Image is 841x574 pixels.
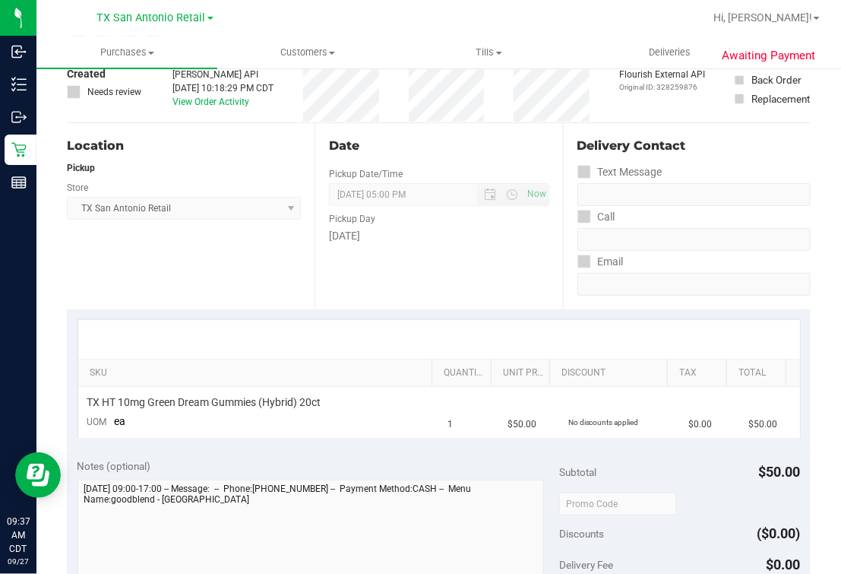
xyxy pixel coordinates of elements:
[508,417,537,432] span: $50.00
[400,46,579,59] span: Tills
[577,161,662,183] label: Text Message
[559,520,604,547] span: Discounts
[217,36,398,68] a: Customers
[7,515,30,556] p: 09:37 AM CDT
[329,212,375,226] label: Pickup Day
[559,493,677,515] input: Promo Code
[444,367,485,379] a: Quantity
[87,395,321,410] span: TX HT 10mg Green Dream Gummies (Hybrid) 20ct
[757,525,801,541] span: ($0.00)
[329,167,403,181] label: Pickup Date/Time
[329,228,549,244] div: [DATE]
[11,109,27,125] inline-svg: Outbound
[115,415,126,427] span: ea
[329,137,549,155] div: Date
[713,11,812,24] span: Hi, [PERSON_NAME]!
[67,137,301,155] div: Location
[36,46,217,59] span: Purchases
[628,46,711,59] span: Deliveries
[751,91,810,106] div: Replacement
[619,68,705,93] div: Flourish External API
[577,251,624,273] label: Email
[87,85,141,99] span: Needs review
[619,81,705,93] p: Original ID: 328259876
[172,97,249,107] a: View Order Activity
[767,557,801,572] span: $0.00
[218,46,397,59] span: Customers
[90,367,426,379] a: SKU
[87,417,107,427] span: UOM
[36,36,217,68] a: Purchases
[448,417,454,432] span: 1
[748,417,777,432] span: $50.00
[562,367,662,379] a: Discount
[738,367,779,379] a: Total
[67,181,88,195] label: Store
[11,142,27,157] inline-svg: Retail
[722,47,816,65] span: Awaiting Payment
[580,36,760,68] a: Deliveries
[11,44,27,59] inline-svg: Inbound
[568,418,639,427] span: No discounts applied
[577,206,615,228] label: Call
[503,367,544,379] a: Unit Price
[11,77,27,92] inline-svg: Inventory
[97,11,206,24] span: TX San Antonio Retail
[15,452,61,498] iframe: Resource center
[559,466,596,478] span: Subtotal
[688,417,712,432] span: $0.00
[172,68,273,81] div: [PERSON_NAME] API
[67,163,95,173] strong: Pickup
[759,464,801,480] span: $50.00
[67,66,106,82] span: Created
[399,36,580,68] a: Tills
[577,183,811,206] input: Format: (999) 999-9999
[751,72,801,87] div: Back Order
[577,137,811,155] div: Delivery Contact
[172,81,273,95] div: [DATE] 10:18:29 PM CDT
[577,228,811,251] input: Format: (999) 999-9999
[77,460,151,472] span: Notes (optional)
[559,559,613,571] span: Delivery Fee
[680,367,721,379] a: Tax
[11,175,27,190] inline-svg: Reports
[7,556,30,567] p: 09/27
